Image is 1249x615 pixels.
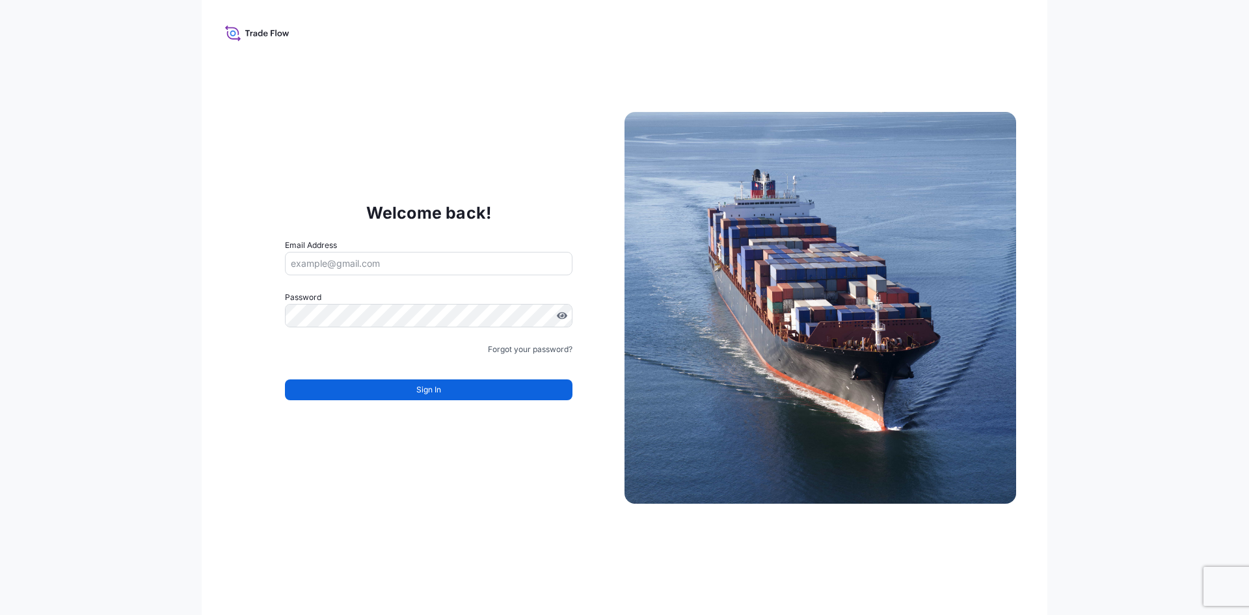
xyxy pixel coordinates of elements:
span: Sign In [416,383,441,396]
label: Password [285,291,572,304]
a: Forgot your password? [488,343,572,356]
button: Sign In [285,379,572,400]
img: Ship illustration [624,112,1016,504]
p: Welcome back! [366,202,492,223]
input: example@gmail.com [285,252,572,275]
label: Email Address [285,239,337,252]
button: Show password [557,310,567,321]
